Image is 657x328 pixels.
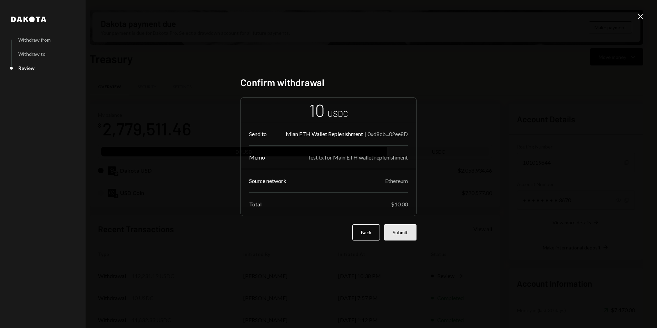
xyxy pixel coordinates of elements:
div: Ethereum [385,177,408,184]
div: Send to [249,131,267,137]
div: Review [18,65,35,71]
div: USDC [327,108,348,119]
button: Back [352,224,380,240]
div: Test tx for Main ETH wallet replenishment [307,154,408,161]
h2: Confirm withdrawal [241,76,416,89]
div: Total [249,201,262,207]
div: 0xd8cb...02ee8D [367,131,408,137]
div: $10.00 [391,201,408,207]
div: Withdraw to [18,51,46,57]
div: Memo [249,154,265,161]
div: Source network [249,177,286,184]
div: | [364,131,366,137]
div: Mian ETH Wallet Replenishment [286,131,363,137]
div: Withdraw from [18,37,51,43]
div: 10 [309,99,325,121]
button: Submit [384,224,416,240]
